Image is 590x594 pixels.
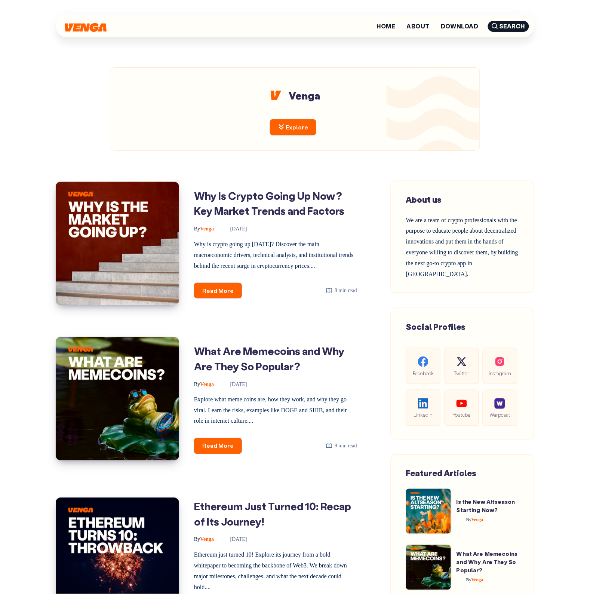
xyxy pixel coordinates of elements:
span: Venga [194,382,214,387]
p: Explore what meme coins are, how they work, and why they go viral. Learn the risks, examples like... [194,395,357,427]
span: Featured Articles [406,468,477,479]
time: [DATE] [220,226,247,232]
a: Facebook [406,348,440,384]
a: LinkedIn [406,390,440,426]
a: ByVenga [457,517,483,523]
span: Venga [466,517,483,523]
a: Read More [194,283,242,299]
span: LinkedIn [412,411,434,419]
time: [DATE] [220,537,247,542]
a: About [407,23,430,29]
a: ByVenga [194,382,215,387]
span: Venga [194,226,214,232]
a: What Are Memecoins and Why Are They So Popular? [457,550,518,574]
span: By [194,537,200,542]
span: Warpcast [489,411,511,419]
a: ByVenga [194,537,215,542]
span: Youtube [451,411,473,419]
div: 8 min read [326,286,357,295]
span: Search [488,21,529,32]
div: 9 min read [326,441,357,451]
p: Ethereum just turned 10! Explore its journey from a bold whitepaper to becoming the backbone of W... [194,550,357,593]
span: By [194,226,200,232]
img: Image of: Why Is Crypto Going Up Now? Key Market Trends and Factors [56,182,179,305]
p: Why is crypto going up [DATE]? Discover the main macroeconomic drivers, technical analysis, and i... [194,239,357,271]
h4: Venga [270,90,320,101]
span: Twitter [451,369,473,377]
a: ByVenga [194,226,215,232]
span: Social Profiles [406,321,466,332]
a: Twitter [445,348,479,384]
a: Warpcast [483,390,517,426]
span: Facebook [412,369,434,377]
a: Youtube [445,390,479,426]
a: What Are Memecoins and Why Are They So Popular? [194,344,344,373]
img: social-warpcast.e8a23a7ed3178af0345123c41633f860.png [495,398,505,409]
img: social-youtube.99db9aba05279f803f3e7a4a838dfb6c.svg [457,398,467,409]
a: Is the New Altseason Starting Now? [457,498,515,514]
span: Instagram [489,369,511,377]
a: Ethereum Just Turned 10: Recap of Its Journey! [194,500,351,529]
time: [DATE] [220,382,247,387]
a: Download [441,23,479,29]
img: Image of: What Are Memecoins and Why Are They So Popular? [56,337,179,460]
a: Instagram [483,348,517,384]
a: Home [377,23,396,29]
a: Read More [194,438,242,454]
a: Explore [270,119,316,135]
span: Venga [466,578,483,583]
a: Why Is Crypto Going Up Now? Key Market Trends and Factors [194,189,344,218]
span: We are a team of crypto professionals with the purpose to educate people about decentralized inno... [406,217,518,277]
span: By [466,578,471,583]
span: By [194,382,200,387]
img: social-linkedin.be646fe421ccab3a2ad91cb58bdc9694.svg [418,398,428,409]
span: By [466,517,471,523]
img: Venga Blog [65,23,107,32]
a: ByVenga [457,578,483,583]
span: Venga [194,537,214,542]
span: About us [406,194,442,205]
